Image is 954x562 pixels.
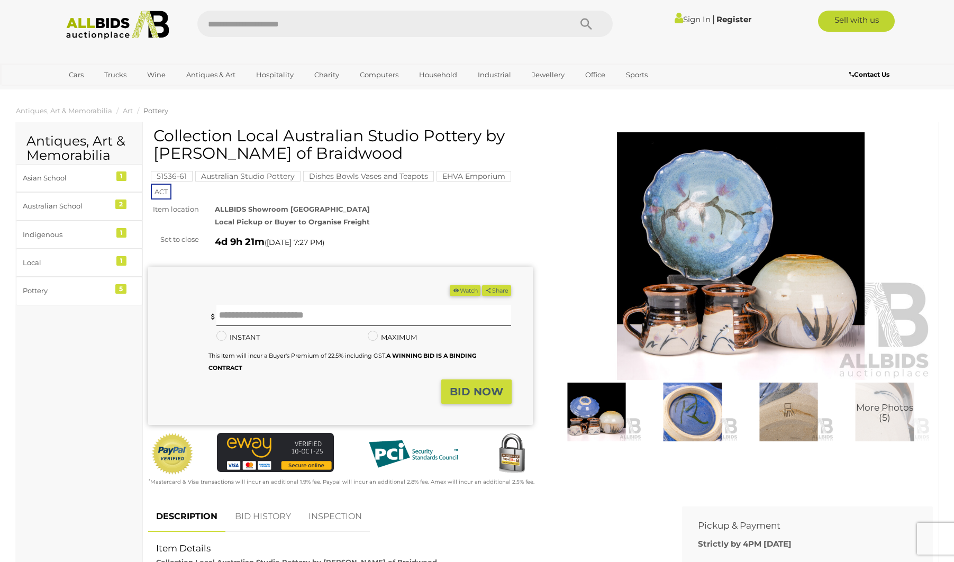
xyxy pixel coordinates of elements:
div: 2 [115,200,126,209]
img: Official PayPal Seal [151,433,194,475]
button: Watch [450,285,480,296]
a: Sell with us [818,11,895,32]
div: Pottery [23,285,110,297]
div: Indigenous [23,229,110,241]
a: Pottery [143,106,168,115]
button: Share [482,285,511,296]
a: Asian School 1 [16,164,142,192]
img: Collection Local Australian Studio Pottery by Richard Murray of Braidwood [549,132,933,380]
span: ( ) [265,238,324,247]
img: PCI DSS compliant [360,433,466,475]
label: MAXIMUM [368,331,417,343]
h2: Pickup & Payment [698,521,901,531]
img: Collection Local Australian Studio Pottery by Richard Murray of Braidwood [839,383,930,441]
img: Collection Local Australian Studio Pottery by Richard Murray of Braidwood [743,383,834,441]
a: Hospitality [249,66,301,84]
img: Collection Local Australian Studio Pottery by Richard Murray of Braidwood [647,383,738,441]
span: | [712,13,715,25]
a: More Photos(5) [839,383,930,441]
div: Set to close [140,233,207,246]
a: Australian School 2 [16,192,142,220]
div: 1 [116,171,126,181]
li: Watch this item [450,285,480,296]
a: Pottery 5 [16,277,142,305]
small: Mastercard & Visa transactions will incur an additional 1.9% fee. Paypal will incur an additional... [149,478,534,485]
mark: EHVA Emporium [437,171,511,182]
h2: Antiques, Art & Memorabilia [26,134,132,163]
img: Collection Local Australian Studio Pottery by Richard Murray of Braidwood [551,383,642,441]
span: [DATE] 7:27 PM [267,238,322,247]
mark: Dishes Bowls Vases and Teapots [303,171,434,182]
a: Antiques, Art & Memorabilia [16,106,112,115]
button: BID NOW [441,379,512,404]
a: Industrial [471,66,518,84]
strong: Local Pickup or Buyer to Organise Freight [215,217,370,226]
a: 51536-61 [151,172,193,180]
strong: ALLBIDS Showroom [GEOGRAPHIC_DATA] [215,205,370,213]
div: 1 [116,256,126,266]
h2: Item Details [156,543,658,554]
a: Antiques & Art [179,66,242,84]
a: Charity [307,66,346,84]
div: Local [23,257,110,269]
a: Art [123,106,133,115]
h1: Collection Local Australian Studio Pottery by [PERSON_NAME] of Braidwood [153,127,530,162]
img: eWAY Payment Gateway [217,433,334,472]
a: [GEOGRAPHIC_DATA] [62,84,151,101]
a: Sports [619,66,655,84]
a: Sign In [675,14,711,24]
span: More Photos (5) [856,403,913,423]
a: BID HISTORY [227,501,299,532]
a: Contact Us [849,69,892,80]
a: Office [578,66,612,84]
small: This Item will incur a Buyer's Premium of 22.5% including GST. [208,352,476,371]
label: INSTANT [216,331,260,343]
div: 1 [116,228,126,238]
a: EHVA Emporium [437,172,511,180]
mark: Australian Studio Pottery [195,171,301,182]
a: Local 1 [16,249,142,277]
img: Secured by Rapid SSL [490,433,533,475]
a: Household [412,66,464,84]
div: Asian School [23,172,110,184]
img: Allbids.com.au [60,11,175,40]
a: Wine [140,66,172,84]
div: 5 [115,284,126,294]
strong: BID NOW [450,385,503,398]
b: Contact Us [849,70,889,78]
a: INSPECTION [301,501,370,532]
mark: 51536-61 [151,171,193,182]
a: Australian Studio Pottery [195,172,301,180]
b: Strictly by 4PM [DATE] [698,539,792,549]
a: Dishes Bowls Vases and Teapots [303,172,434,180]
div: Item location [140,203,207,215]
a: DESCRIPTION [148,501,225,532]
button: Search [560,11,613,37]
a: Indigenous 1 [16,221,142,249]
span: ACT [151,184,171,200]
a: Register [716,14,751,24]
div: Australian School [23,200,110,212]
strong: 4d 9h 21m [215,236,265,248]
a: Computers [353,66,405,84]
a: Jewellery [525,66,571,84]
a: Cars [62,66,90,84]
a: Trucks [97,66,133,84]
